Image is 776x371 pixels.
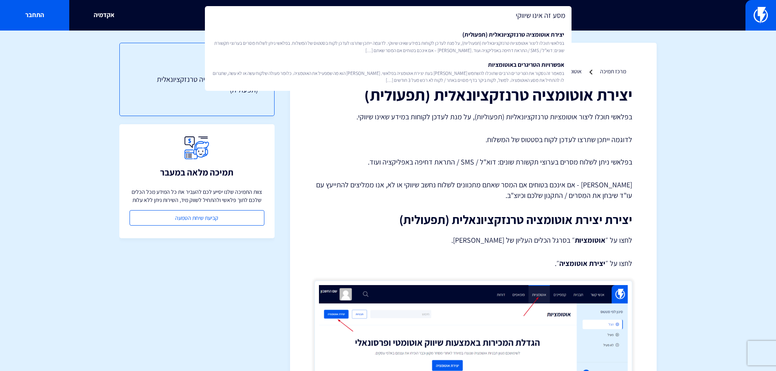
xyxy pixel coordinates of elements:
[160,167,233,177] h3: תמיכה מלאה במעבר
[212,40,564,53] span: בפלאשי תוכלו ליצור אוטומציות טרנזקציונאליות (תפעוליות), על מנת לעדכן לקוחות במידע שאינו שיווקי. ל...
[314,213,632,226] h2: יצירת יצירת אוטומציה טרנזקציונאלית (תפעולית)
[209,27,567,57] a: יצירת אוטומציה טרנזקציונאלית (תפעולית)בפלאשי תוכלו ליצור אוטומציות טרנזקציונאליות (תפעוליות), על ...
[314,258,632,269] p: לחצו על ״ ״.
[575,235,605,245] strong: אוטומציות
[130,188,264,204] p: צוות התמיכה שלנו יסייע לכם להעביר את כל המידע מכל הכלים שלכם לתוך פלאשי ולהתחיל לשווק מיד, השירות...
[209,57,567,87] a: אפשרויות הטריגרים באוטומציותבמאמר זה נסקור את הטריגרים הרבים שתוכלו להשתמש [PERSON_NAME] בעת יציר...
[212,70,564,83] span: במאמר זה נסקור את הטריגרים הרבים שתוכלו להשתמש [PERSON_NAME] בעת יצירת אוטומציה בפלאשי. [PERSON_N...
[205,6,572,25] input: חיפוש מהיר...
[136,74,258,95] a: יצירת יצירת אוטומציה טרנזקציונאלית (תפעולית)
[314,235,632,246] p: לחצו על ״ ״ בסרגל הכלים העליון של [PERSON_NAME].
[136,59,258,70] h3: תוכן
[559,259,605,268] strong: יצירת אוטומציה
[600,68,626,75] a: מרכז תמיכה
[314,180,632,200] p: [PERSON_NAME] - אם אינכם בטוחים אם המסר שאתם מתכוונים לשלוח נחשב שיווקי או לא, אנו ממליצים להתייע...
[314,134,632,145] p: לדוגמה ייתכן שתרצו לעדכן לקוח בסטטוס של המשלוח.
[314,157,632,167] p: בפלאשי ניתן לשלוח מסרים בערוצי תקשורת שונים: דוא"ל / SMS / התראת דחיפה באפליקציה ועוד.
[561,68,582,75] a: אוטומציות
[314,112,632,122] p: בפלאשי תוכלו ליצור אוטומציות טרנזקציונאליות (תפעוליות), על מנת לעדכן לקוחות במידע שאינו שיווקי.
[130,210,264,226] a: קביעת שיחת הטמעה
[314,86,632,103] h1: יצירת אוטומציה טרנזקציונאלית (תפעולית)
